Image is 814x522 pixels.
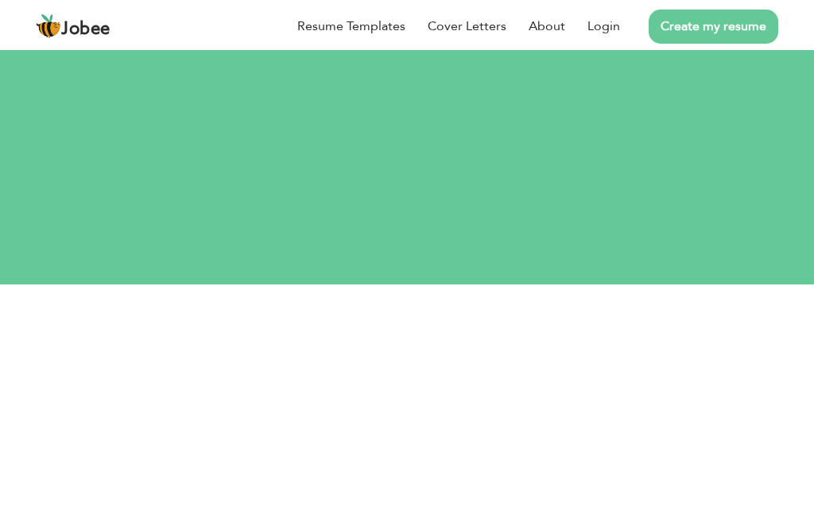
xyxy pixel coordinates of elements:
a: Cover Letters [428,17,506,36]
span: Jobee [61,21,110,38]
a: Jobee [36,14,110,39]
a: Resume Templates [297,17,405,36]
img: jobee.io [36,14,61,39]
a: Login [587,17,620,36]
a: About [529,17,565,36]
a: Create my resume [649,10,778,44]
